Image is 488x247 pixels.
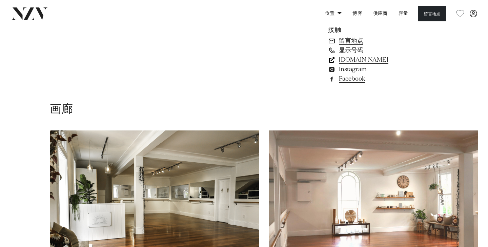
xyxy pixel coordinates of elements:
[328,26,341,33] font: 接触
[328,46,438,55] a: 显示号码
[339,66,367,73] font: Instagram
[424,12,440,16] font: 留言地点
[347,6,368,21] a: 博客
[352,11,362,16] font: 博客
[339,76,365,82] font: Facebook
[328,36,438,46] a: 留言地点
[328,74,438,84] a: Facebook
[373,11,388,16] font: 供应商
[339,57,388,63] font: [DOMAIN_NAME]
[399,11,408,16] font: 容量
[418,6,446,21] button: 留言地点
[50,104,73,115] font: 画廊
[320,6,347,21] a: 位置
[393,6,414,21] a: 容量
[328,55,438,65] a: [DOMAIN_NAME]
[368,6,393,21] a: 供应商
[339,38,363,44] font: 留言地点
[11,7,48,20] img: nzv-logo.png
[339,47,363,54] font: 显示号码
[325,11,335,16] font: 位置
[328,65,438,74] a: Instagram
